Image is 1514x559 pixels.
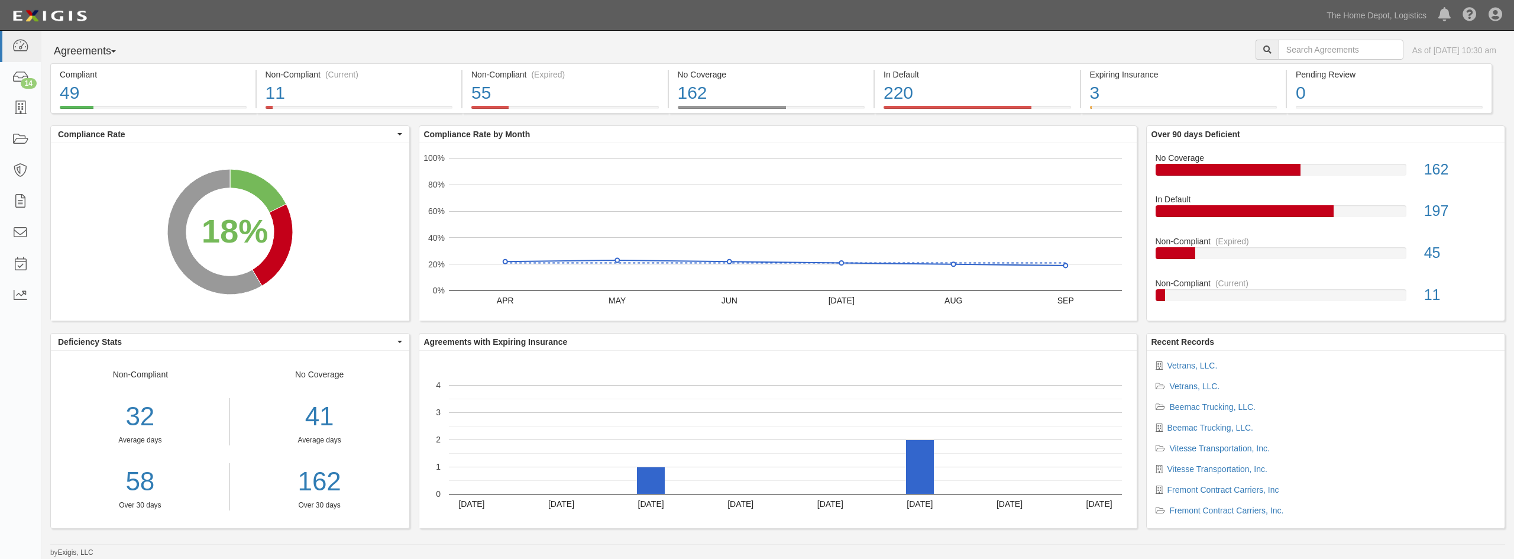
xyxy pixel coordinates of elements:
[727,499,753,509] text: [DATE]
[1156,193,1496,235] a: In Default197
[239,500,400,510] div: Over 30 days
[678,69,865,80] div: No Coverage
[471,80,659,106] div: 55
[428,233,444,243] text: 40%
[1170,382,1220,391] a: Vetrans, LLC.
[1296,69,1483,80] div: Pending Review
[1151,337,1215,347] b: Recent Records
[1090,69,1277,80] div: Expiring Insurance
[1215,235,1249,247] div: (Expired)
[1086,499,1112,509] text: [DATE]
[428,206,444,216] text: 60%
[609,296,626,305] text: MAY
[436,408,441,417] text: 3
[60,69,247,80] div: Compliant
[266,80,453,106] div: 11
[51,398,229,435] div: 32
[471,69,659,80] div: Non-Compliant (Expired)
[1151,130,1240,139] b: Over 90 days Deficient
[1415,201,1505,222] div: 197
[325,69,358,80] div: (Current)
[1057,296,1073,305] text: SEP
[424,130,530,139] b: Compliance Rate by Month
[1167,464,1267,474] a: Vitesse Transportation, Inc.
[436,462,441,471] text: 1
[496,296,513,305] text: APR
[436,489,441,499] text: 0
[1279,40,1403,60] input: Search Agreements
[1287,106,1492,115] a: Pending Review0
[239,435,400,445] div: Average days
[721,296,737,305] text: JUN
[1090,80,1277,106] div: 3
[436,435,441,444] text: 2
[58,128,394,140] span: Compliance Rate
[907,499,933,509] text: [DATE]
[1147,152,1505,164] div: No Coverage
[548,499,574,509] text: [DATE]
[58,336,394,348] span: Deficiency Stats
[51,463,229,500] a: 58
[875,106,1080,115] a: In Default220
[462,106,668,115] a: Non-Compliant(Expired)55
[60,80,247,106] div: 49
[58,548,93,557] a: Exigis, LLC
[424,337,568,347] b: Agreements with Expiring Insurance
[51,500,229,510] div: Over 30 days
[1170,444,1270,453] a: Vitesse Transportation, Inc.
[21,78,37,89] div: 14
[1170,506,1284,515] a: Fremont Contract Carriers, Inc.
[51,334,409,350] button: Deficiency Stats
[1412,44,1496,56] div: As of [DATE] 10:30 am
[884,80,1071,106] div: 220
[51,126,409,143] button: Compliance Rate
[1147,193,1505,205] div: In Default
[50,548,93,558] small: by
[419,351,1137,528] svg: A chart.
[996,499,1022,509] text: [DATE]
[432,286,444,295] text: 0%
[1167,423,1254,432] a: Beemac Trucking, LLC.
[1081,106,1286,115] a: Expiring Insurance3
[1415,159,1505,180] div: 162
[944,296,962,305] text: AUG
[678,80,865,106] div: 162
[230,369,409,510] div: No Coverage
[1147,235,1505,247] div: Non-Compliant
[531,69,565,80] div: (Expired)
[257,106,462,115] a: Non-Compliant(Current)11
[1463,8,1477,22] i: Help Center - Complianz
[1167,485,1279,495] a: Fremont Contract Carriers, Inc
[1147,277,1505,289] div: Non-Compliant
[1156,152,1496,194] a: No Coverage162
[884,69,1071,80] div: In Default
[1156,235,1496,277] a: Non-Compliant(Expired)45
[1170,402,1256,412] a: Beemac Trucking, LLC.
[51,435,229,445] div: Average days
[419,143,1137,321] svg: A chart.
[817,499,843,509] text: [DATE]
[428,180,444,189] text: 80%
[436,380,441,390] text: 4
[1215,277,1248,289] div: (Current)
[239,398,400,435] div: 41
[1167,361,1218,370] a: Vetrans, LLC.
[669,106,874,115] a: No Coverage162
[239,463,400,500] a: 162
[638,499,664,509] text: [DATE]
[50,40,139,63] button: Agreements
[9,5,90,27] img: logo-5460c22ac91f19d4615b14bd174203de0afe785f0fc80cf4dbbc73dc1793850b.png
[1156,277,1496,311] a: Non-Compliant(Current)11
[51,369,230,510] div: Non-Compliant
[828,296,854,305] text: [DATE]
[51,143,409,321] svg: A chart.
[458,499,484,509] text: [DATE]
[1415,285,1505,306] div: 11
[266,69,453,80] div: Non-Compliant (Current)
[1321,4,1432,27] a: The Home Depot, Logistics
